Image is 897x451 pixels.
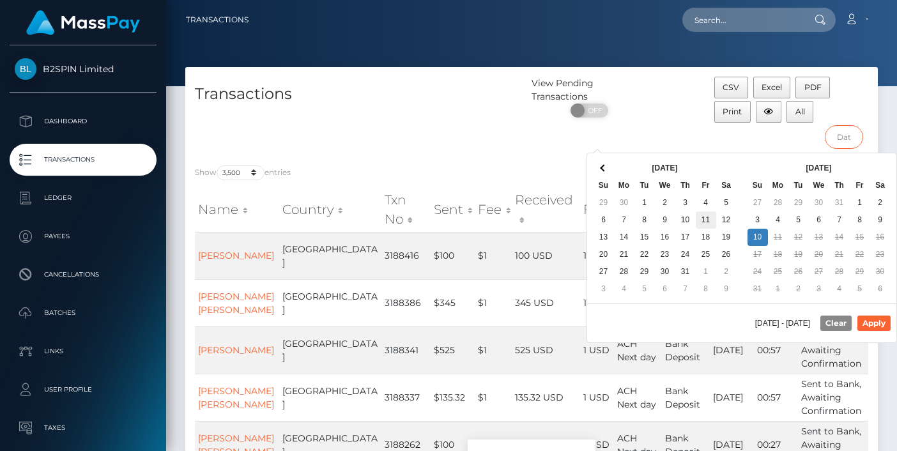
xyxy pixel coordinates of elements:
[15,418,151,438] p: Taxes
[10,220,157,252] a: Payees
[10,412,157,444] a: Taxes
[675,246,696,263] td: 24
[809,211,829,229] td: 6
[655,263,675,280] td: 30
[15,342,151,361] p: Links
[217,165,264,180] select: Showentries
[431,374,475,421] td: $135.32
[829,229,850,246] td: 14
[675,263,696,280] td: 31
[747,263,768,280] td: 24
[788,246,809,263] td: 19
[198,385,274,410] a: [PERSON_NAME] [PERSON_NAME]
[768,246,788,263] td: 18
[809,246,829,263] td: 20
[747,280,768,298] td: 31
[870,194,891,211] td: 2
[381,326,431,374] td: 3188341
[614,263,634,280] td: 28
[614,229,634,246] td: 14
[10,182,157,214] a: Ledger
[431,232,475,279] td: $100
[747,177,768,194] th: Su
[696,194,716,211] td: 4
[795,107,805,116] span: All
[768,194,788,211] td: 28
[634,177,655,194] th: Tu
[634,280,655,298] td: 5
[15,265,151,284] p: Cancellations
[754,326,799,374] td: 00:57
[655,280,675,298] td: 6
[580,326,615,374] td: 1 USD
[696,246,716,263] td: 25
[10,374,157,406] a: User Profile
[675,177,696,194] th: Th
[696,177,716,194] th: Fr
[768,177,788,194] th: Mo
[768,211,788,229] td: 4
[710,374,754,421] td: [DATE]
[655,177,675,194] th: We
[198,344,274,356] a: [PERSON_NAME]
[634,229,655,246] td: 15
[10,259,157,291] a: Cancellations
[431,279,475,326] td: $345
[655,211,675,229] td: 9
[754,374,799,421] td: 00:57
[512,279,580,326] td: 345 USD
[186,6,249,33] a: Transactions
[788,194,809,211] td: 29
[614,177,634,194] th: Mo
[662,374,709,421] td: Bank Deposit
[710,326,754,374] td: [DATE]
[279,326,381,374] td: [GEOGRAPHIC_DATA]
[850,177,870,194] th: Fr
[747,194,768,211] td: 27
[195,187,279,233] th: Name: activate to sort column ascending
[786,101,813,123] button: All
[788,177,809,194] th: Tu
[857,316,891,331] button: Apply
[594,194,614,211] td: 29
[634,246,655,263] td: 22
[634,211,655,229] td: 8
[594,211,614,229] td: 6
[870,280,891,298] td: 6
[475,232,512,279] td: $1
[829,280,850,298] td: 4
[614,246,634,263] td: 21
[594,229,614,246] td: 13
[675,280,696,298] td: 7
[195,83,522,105] h4: Transactions
[512,326,580,374] td: 525 USD
[716,229,737,246] td: 19
[747,211,768,229] td: 3
[10,297,157,329] a: Batches
[381,187,431,233] th: Txn No: activate to sort column ascending
[768,280,788,298] td: 1
[15,227,151,246] p: Payees
[809,229,829,246] td: 13
[655,246,675,263] td: 23
[279,374,381,421] td: [GEOGRAPHIC_DATA]
[512,187,580,233] th: Received: activate to sort column ascending
[829,177,850,194] th: Th
[768,160,870,177] th: [DATE]
[850,280,870,298] td: 5
[820,316,852,331] button: Clear
[431,187,475,233] th: Sent: activate to sort column ascending
[788,263,809,280] td: 26
[714,77,748,98] button: CSV
[10,144,157,176] a: Transactions
[10,63,157,75] span: B2SPIN Limited
[798,326,868,374] td: Sent to Bank, Awaiting Confirmation
[15,380,151,399] p: User Profile
[850,211,870,229] td: 8
[15,112,151,131] p: Dashboard
[714,101,751,123] button: Print
[804,82,822,92] span: PDF
[580,187,615,233] th: F/X: activate to sort column ascending
[829,211,850,229] td: 7
[723,107,742,116] span: Print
